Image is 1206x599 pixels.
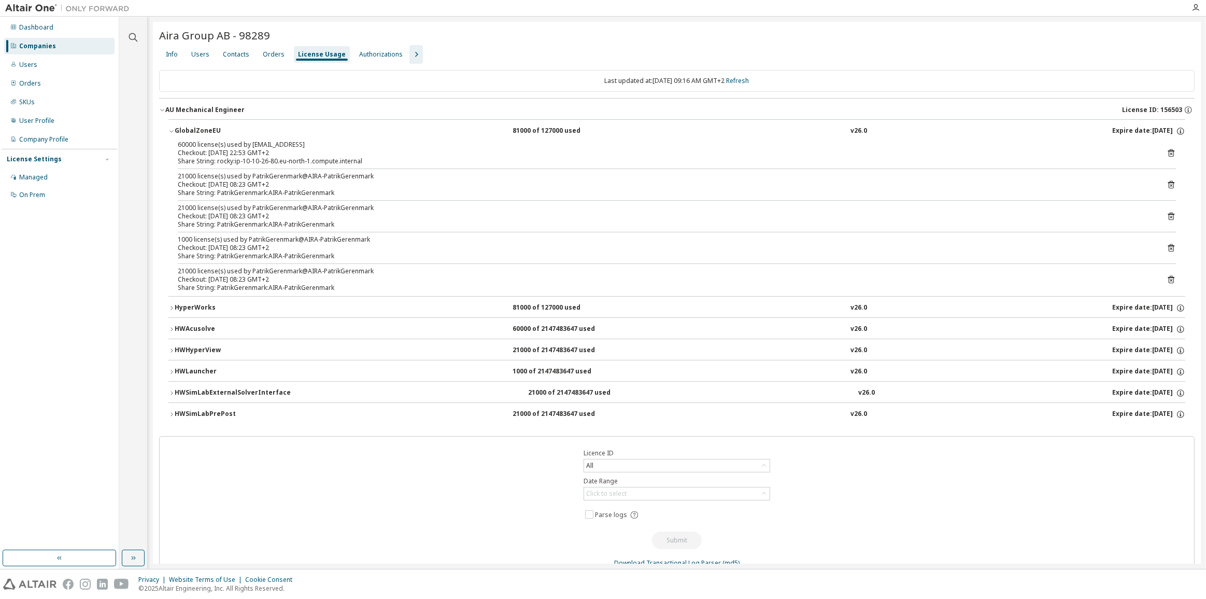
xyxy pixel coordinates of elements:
div: Company Profile [19,135,68,144]
div: All [584,459,770,472]
button: HWLauncher1000 of 2147483647 usedv26.0Expire date:[DATE] [168,360,1185,383]
div: v26.0 [851,127,868,136]
div: Checkout: [DATE] 08:23 GMT+2 [178,244,1151,252]
div: HWSimLabExternalSolverInterface [175,388,291,398]
div: v26.0 [851,410,868,419]
a: Download Transactional Log Parser [614,559,721,567]
span: License ID: 156503 [1122,106,1182,114]
div: Expire date: [DATE] [1112,346,1185,355]
div: Privacy [138,576,169,584]
div: Authorizations [359,50,403,59]
div: Expire date: [DATE] [1112,410,1185,419]
button: HWSimLabExternalSolverInterface21000 of 2147483647 usedv26.0Expire date:[DATE] [168,382,1185,405]
button: HWAcusolve60000 of 2147483647 usedv26.0Expire date:[DATE] [168,318,1185,341]
div: HWAcusolve [175,325,268,334]
div: Expire date: [DATE] [1112,127,1185,136]
div: Expire date: [DATE] [1112,367,1185,377]
div: Website Terms of Use [169,576,245,584]
div: Share String: PatrikGerenmark:AIRA-PatrikGerenmark [178,189,1151,197]
div: Share String: rocky:ip-10-10-26-80.eu-north-1.compute.internal [178,157,1151,165]
a: Refresh [727,76,749,85]
div: HWSimLabPrePost [175,410,268,419]
div: AU Mechanical Engineer [165,106,245,114]
div: 60000 license(s) used by [EMAIL_ADDRESS] [178,141,1151,149]
div: License Settings [7,155,62,163]
p: © 2025 Altair Engineering, Inc. All Rights Reserved. [138,584,299,593]
div: License Usage [298,50,346,59]
div: v26.0 [851,367,868,377]
div: Share String: PatrikGerenmark:AIRA-PatrikGerenmark [178,284,1151,292]
div: 21000 of 2147483647 used [513,346,606,355]
div: v26.0 [851,325,868,334]
div: Checkout: [DATE] 08:23 GMT+2 [178,180,1151,189]
label: Date Range [584,477,770,485]
div: Dashboard [19,23,53,32]
div: 81000 of 127000 used [513,127,606,136]
div: Click to select [584,487,770,500]
div: SKUs [19,98,35,106]
div: Checkout: [DATE] 08:23 GMT+2 [178,275,1151,284]
img: facebook.svg [63,579,74,590]
div: HyperWorks [175,303,268,313]
div: 1000 license(s) used by PatrikGerenmark@AIRA-PatrikGerenmark [178,235,1151,244]
div: Cookie Consent [245,576,299,584]
div: v26.0 [851,303,868,313]
div: Share String: PatrikGerenmark:AIRA-PatrikGerenmark [178,252,1151,260]
div: All [585,460,595,471]
div: Managed [19,173,48,182]
img: instagram.svg [80,579,91,590]
div: Orders [19,79,41,88]
div: 60000 of 2147483647 used [513,325,606,334]
button: GlobalZoneEU81000 of 127000 usedv26.0Expire date:[DATE] [168,120,1185,143]
img: altair_logo.svg [3,579,56,590]
div: 21000 license(s) used by PatrikGerenmark@AIRA-PatrikGerenmark [178,204,1151,212]
span: Parse logs [595,511,628,519]
button: HWHyperView21000 of 2147483647 usedv26.0Expire date:[DATE] [168,339,1185,362]
div: HWLauncher [175,367,268,377]
div: v26.0 [858,388,875,398]
div: 1000 of 2147483647 used [513,367,606,377]
button: Submit [652,532,702,549]
div: Checkout: [DATE] 08:23 GMT+2 [178,212,1151,220]
div: Companies [19,42,56,50]
img: Altair One [5,3,135,13]
div: Last updated at: [DATE] 09:16 AM GMT+2 [159,70,1195,92]
div: Expire date: [DATE] [1112,303,1185,313]
img: linkedin.svg [97,579,108,590]
div: 21000 license(s) used by PatrikGerenmark@AIRA-PatrikGerenmark [178,267,1151,275]
div: 81000 of 127000 used [513,303,606,313]
span: Aira Group AB - 98289 [159,28,270,43]
div: Checkout: [DATE] 22:53 GMT+2 [178,149,1151,157]
div: v26.0 [851,346,868,355]
label: Licence ID [584,449,770,457]
div: 21000 of 2147483647 used [513,410,606,419]
div: Info [166,50,178,59]
div: Orders [263,50,285,59]
button: AU Mechanical EngineerLicense ID: 156503 [159,99,1195,121]
a: (md5) [722,559,740,567]
div: 21000 of 2147483647 used [528,388,621,398]
div: Expire date: [DATE] [1112,325,1185,334]
div: Users [19,61,37,69]
div: GlobalZoneEU [175,127,268,136]
button: HWSimLabPrePost21000 of 2147483647 usedv26.0Expire date:[DATE] [168,403,1185,426]
div: HWHyperView [175,346,268,355]
div: Share String: PatrikGerenmark:AIRA-PatrikGerenmark [178,220,1151,229]
div: 21000 license(s) used by PatrikGerenmark@AIRA-PatrikGerenmark [178,172,1151,180]
img: youtube.svg [114,579,129,590]
div: Click to select [586,490,627,498]
div: Expire date: [DATE] [1112,388,1185,398]
div: Users [191,50,209,59]
div: User Profile [19,117,54,125]
div: On Prem [19,191,45,199]
div: Contacts [223,50,249,59]
button: HyperWorks81000 of 127000 usedv26.0Expire date:[DATE] [168,297,1185,319]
